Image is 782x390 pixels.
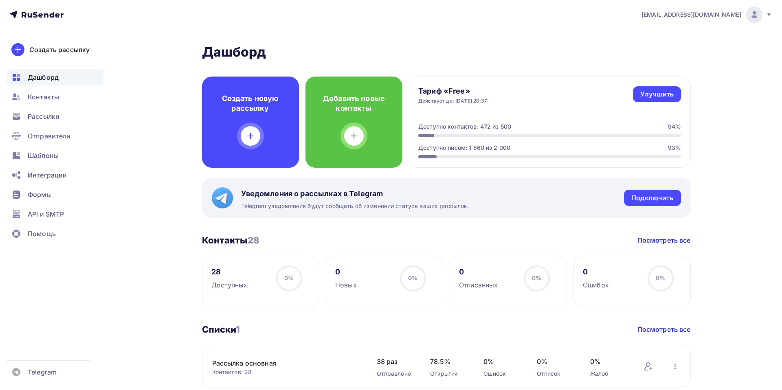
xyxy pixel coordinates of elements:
a: Формы [7,186,103,203]
div: Жалоб [590,370,627,378]
span: 0% [590,357,627,366]
a: Отправители [7,128,103,144]
div: Контактов: 28 [212,368,360,376]
span: API и SMTP [28,209,64,219]
span: Дашборд [28,72,59,82]
a: [EMAIL_ADDRESS][DOMAIN_NAME] [641,7,772,23]
span: Telegram [28,367,57,377]
div: 94% [668,123,681,131]
span: 0% [656,274,665,281]
span: 1 [236,324,240,335]
div: Отписанных [459,280,498,290]
div: Действует до: [DATE] 20:37 [418,98,488,104]
span: 0% [532,274,541,281]
h3: Контакты [202,234,259,246]
div: 0 [335,267,357,277]
div: Ошибок [583,280,609,290]
div: 0 [459,267,498,277]
div: Доступно писем: 1 860 из 2 000 [418,144,510,152]
a: Контакты [7,89,103,105]
div: 93% [668,144,681,152]
a: Дашборд [7,69,103,85]
span: 0% [284,274,294,281]
a: Посмотреть все [637,324,691,334]
span: Формы [28,190,52,199]
span: 0% [483,357,521,366]
div: Новых [335,280,357,290]
h4: Создать новую рассылку [215,94,286,113]
span: Помощь [28,229,56,239]
div: Открытия [430,370,467,378]
div: Создать рассылку [29,45,90,55]
span: Рассылки [28,112,59,121]
div: Подключить [631,193,673,203]
div: 28 [211,267,247,277]
span: 78.5% [430,357,467,366]
div: Улучшить [640,90,674,99]
span: [EMAIL_ADDRESS][DOMAIN_NAME] [641,11,741,19]
span: Отправители [28,131,71,141]
h4: Добавить новые контакты [319,94,389,113]
h3: Списки [202,324,240,335]
span: 28 [248,235,259,245]
span: Уведомления о рассылках в Telegram [241,189,469,199]
span: Шаблоны [28,151,59,160]
div: Ошибок [483,370,521,378]
span: Telegram уведомления будут сообщать об изменении статуса ваших рассылок. [241,202,469,210]
div: Отписок [537,370,574,378]
h4: Тариф «Free» [418,86,488,96]
a: Рассылки [7,108,103,125]
a: Посмотреть все [637,235,691,245]
div: Доступных [211,280,247,290]
div: Доступно контактов: 472 из 500 [418,123,511,131]
span: Интеграции [28,170,67,180]
a: Рассылка основная [212,358,351,368]
span: Контакты [28,92,59,102]
a: Шаблоны [7,147,103,164]
h2: Дашборд [202,44,691,60]
div: Отправлено [377,370,414,378]
span: 0% [537,357,574,366]
span: 0% [408,274,417,281]
div: 0 [583,267,609,277]
span: 38 раз [377,357,414,366]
